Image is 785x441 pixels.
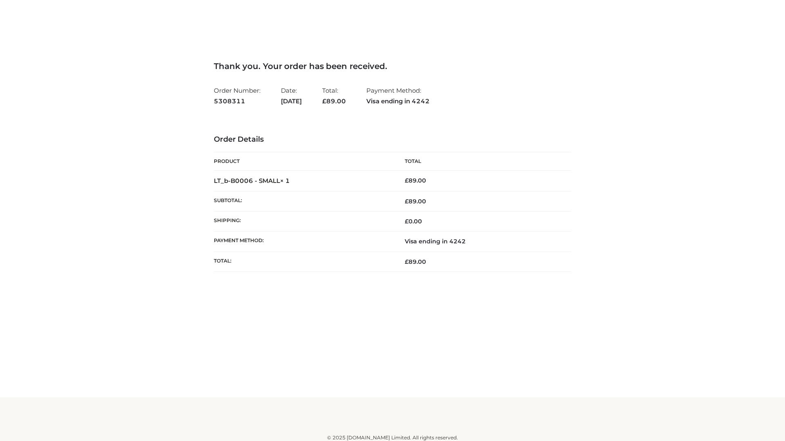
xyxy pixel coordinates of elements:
li: Date: [281,83,302,108]
th: Product [214,152,392,171]
td: Visa ending in 4242 [392,232,571,252]
bdi: 0.00 [405,218,422,225]
span: £ [405,218,408,225]
h3: Thank you. Your order has been received. [214,61,571,71]
span: £ [322,97,326,105]
th: Payment method: [214,232,392,252]
span: £ [405,177,408,184]
span: 89.00 [322,97,346,105]
strong: LT_b-B0006 - SMALL [214,177,290,185]
th: Total [392,152,571,171]
strong: [DATE] [281,96,302,107]
th: Shipping: [214,212,392,232]
span: £ [405,258,408,265]
strong: 5308311 [214,96,260,107]
li: Order Number: [214,83,260,108]
th: Subtotal: [214,191,392,211]
strong: × 1 [280,177,290,185]
th: Total: [214,252,392,272]
bdi: 89.00 [405,177,426,184]
li: Payment Method: [366,83,430,108]
span: 89.00 [405,198,426,205]
li: Total: [322,83,346,108]
span: 89.00 [405,258,426,265]
h3: Order Details [214,135,571,144]
strong: Visa ending in 4242 [366,96,430,107]
span: £ [405,198,408,205]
